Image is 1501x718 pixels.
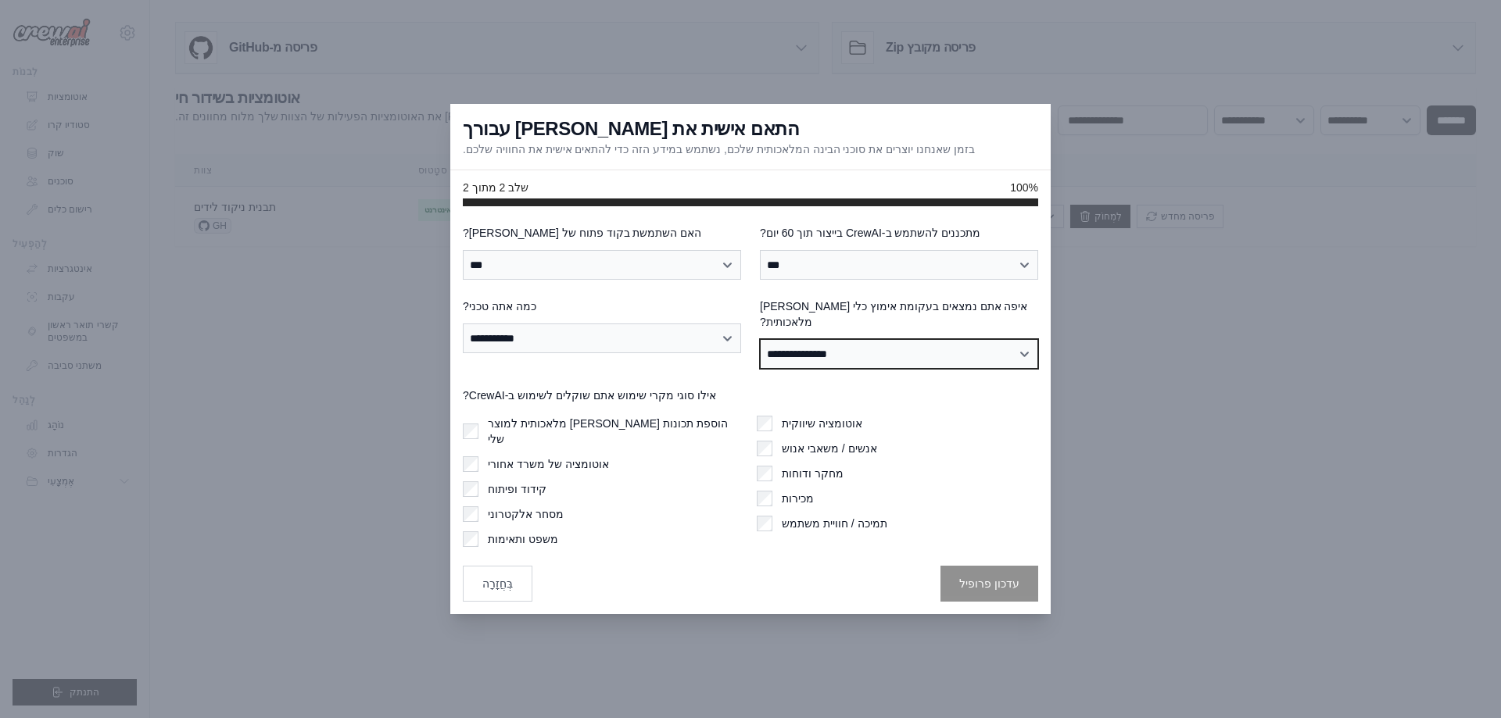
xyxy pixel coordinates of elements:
[488,458,609,470] font: אוטומציה של משרד אחורי
[760,227,980,239] font: מתכננים להשתמש ב-CrewAI בייצור תוך 60 יום?
[782,442,877,455] font: אנשים / משאבי אנוש
[1423,643,1501,718] iframe: ווידג'ט צ'אט
[959,577,1019,590] font: עדכון פרופיל
[760,300,1027,328] font: איפה אתם נמצאים בעקומת אימוץ כלי [PERSON_NAME] מלאכותית?
[463,300,536,313] font: כמה אתה טכני?
[463,181,528,194] font: שלב 2 מתוך 2
[482,577,513,590] font: בְּחֲזָרָה
[488,483,546,495] font: קידוד ופיתוח
[488,417,728,445] font: הוספת תכונות [PERSON_NAME] מלאכותית למוצר שלי
[463,227,701,239] font: האם השתמשת בקוד פתוח של [PERSON_NAME]?
[782,417,862,430] font: אוטומציה שיווקית
[488,508,564,520] font: מסחר אלקטרוני
[463,389,716,402] font: אילו סוגי מקרי שימוש אתם שוקלים לשימוש ב-CrewAI?
[463,118,799,139] font: התאם אישית את [PERSON_NAME] עבורך
[782,467,844,480] font: מחקר ודוחות
[488,533,558,545] font: משפט ותאימות
[782,492,814,505] font: מכירות
[463,143,975,155] font: בזמן שאנחנו יוצרים את סוכני הבינה המלאכותית שלכם, נשתמש במידע הזה כדי להתאים אישית את החוויה שלכם.
[1010,181,1038,194] font: 100%
[782,517,887,530] font: תמיכה / חוויית משתמש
